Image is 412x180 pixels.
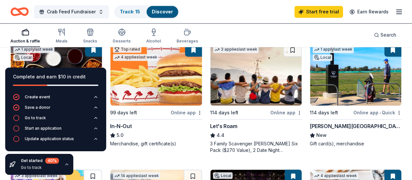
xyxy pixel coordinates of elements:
div: 114 days left [310,109,338,117]
button: Desserts [113,25,131,47]
span: 4.4 [217,131,224,139]
div: Local [13,54,33,61]
a: Earn Rewards [346,6,392,18]
button: Meals [56,25,67,47]
div: Auction & raffle [10,39,40,44]
button: Create event [13,94,98,104]
button: Start an application [13,125,98,136]
img: Image for In-N-Out [110,43,202,106]
div: Merchandise, gift certificate(s) [110,140,202,147]
a: Image for In-N-OutTop rated4 applieslast week99 days leftOnline appIn-N-Out5.0Merchandise, gift c... [110,43,202,147]
div: 1 apply last week [313,46,354,53]
a: Start free trial [294,6,343,18]
div: 3 applies last week [213,46,259,53]
div: [PERSON_NAME][GEOGRAPHIC_DATA] [310,122,402,130]
img: Image for Bing Maloney Golf Complex [310,43,401,106]
img: Image for Let's Roam [210,43,302,106]
button: Alcohol [146,25,161,47]
div: 1 apply last week [13,46,54,53]
button: Save a donor [13,104,98,115]
div: 99 days left [110,109,137,117]
div: 40 % [45,158,59,164]
button: Snacks [83,25,97,47]
span: Search [380,31,396,39]
div: Local [213,172,233,179]
div: Complete and earn $10 in credit [13,73,98,81]
div: 4 applies last week [313,172,358,179]
div: Meals [56,39,67,44]
div: Go to track [25,115,46,121]
div: 3 Family Scavenger [PERSON_NAME] Six Pack ($270 Value), 2 Date Night Scavenger [PERSON_NAME] Two ... [210,140,302,154]
div: Desserts [113,39,131,44]
a: Discover [152,9,173,14]
span: • [379,110,381,115]
div: Gift card(s), merchandise [310,140,402,147]
button: Track· 15Discover [114,5,179,18]
div: Save a donor [25,105,50,110]
div: Alcohol [146,39,161,44]
div: In-N-Out [110,122,132,130]
div: Start an application [25,126,62,131]
a: Image for Let's Roam3 applieslast week114 days leftOnline appLet's Roam4.43 Family Scavenger [PER... [210,43,302,154]
button: Crab Feed Fundraiser [34,5,109,18]
button: Beverages [177,25,198,47]
div: Beverages [177,39,198,44]
div: Get started [21,158,59,164]
div: Online app [171,108,202,117]
div: 4 applies last week [113,54,159,61]
div: Online app [270,108,302,117]
a: Image for Bing Maloney Golf Complex1 applylast weekLocal114 days leftOnline app•Quick[PERSON_NAME... [310,43,402,147]
div: 114 days left [210,109,238,117]
a: Home [10,4,29,19]
a: Track· 15 [120,9,140,14]
div: Top rated [113,46,141,53]
div: Local [313,54,332,61]
button: Update application status [13,136,98,146]
div: Online app Quick [353,108,402,117]
button: Search [369,28,402,41]
span: Crab Feed Fundraiser [47,8,96,16]
div: Snacks [83,39,97,44]
button: Go to track [13,115,98,125]
span: 5.0 [117,131,123,139]
div: 14 applies last week [113,172,160,179]
span: New [316,131,327,139]
div: Update application status [25,136,74,141]
button: Auction & raffle [10,25,40,47]
div: Create event [25,94,50,100]
div: Go to track [21,165,59,170]
div: Let's Roam [210,122,237,130]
